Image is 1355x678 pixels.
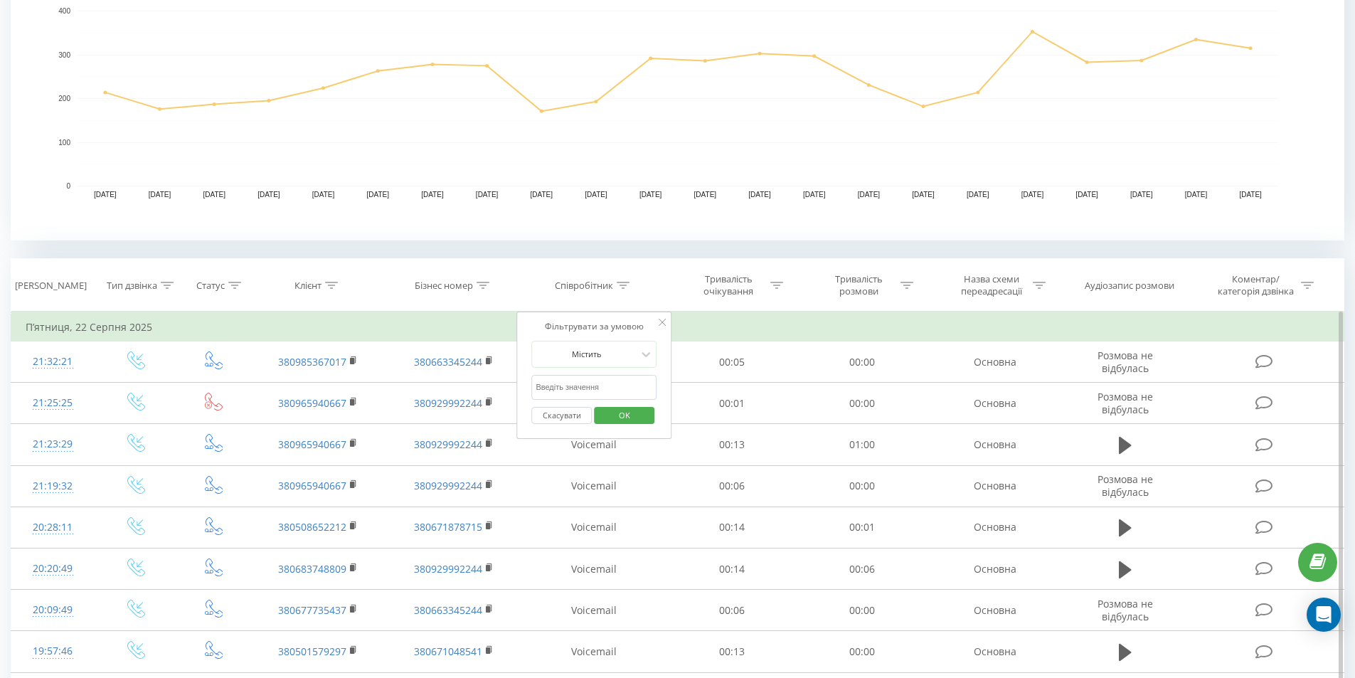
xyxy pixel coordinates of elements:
[15,280,87,292] div: [PERSON_NAME]
[521,465,667,507] td: Voicemail
[927,383,1062,424] td: Основна
[94,191,117,198] text: [DATE]
[927,424,1062,465] td: Основна
[927,590,1062,631] td: Основна
[667,341,797,383] td: 00:05
[421,191,444,198] text: [DATE]
[531,319,657,334] div: Фільтрувати за умовою
[531,191,553,198] text: [DATE]
[858,191,881,198] text: [DATE]
[278,479,346,492] a: 380965940667
[691,273,767,297] div: Тривалість очікування
[797,383,928,424] td: 00:00
[1098,349,1153,375] span: Розмова не відбулась
[953,273,1029,297] div: Назва схеми переадресації
[803,191,826,198] text: [DATE]
[278,603,346,617] a: 380677735437
[26,637,80,665] div: 19:57:46
[639,191,662,198] text: [DATE]
[521,424,667,465] td: Voicemail
[912,191,935,198] text: [DATE]
[1098,472,1153,499] span: Розмова не відбулась
[521,507,667,548] td: Voicemail
[694,191,717,198] text: [DATE]
[11,313,1344,341] td: П’ятниця, 22 Серпня 2025
[196,280,225,292] div: Статус
[585,191,607,198] text: [DATE]
[278,396,346,410] a: 380965940667
[26,389,80,417] div: 21:25:25
[26,348,80,376] div: 21:32:21
[278,355,346,369] a: 380985367017
[58,7,70,15] text: 400
[927,465,1062,507] td: Основна
[26,472,80,500] div: 21:19:32
[667,465,797,507] td: 00:06
[26,430,80,458] div: 21:23:29
[797,549,928,590] td: 00:06
[1130,191,1153,198] text: [DATE]
[367,191,390,198] text: [DATE]
[414,562,482,576] a: 380929992244
[203,191,225,198] text: [DATE]
[1239,191,1262,198] text: [DATE]
[58,139,70,147] text: 100
[414,438,482,451] a: 380929992244
[605,404,644,426] span: OK
[927,549,1062,590] td: Основна
[521,590,667,631] td: Voicemail
[415,280,473,292] div: Бізнес номер
[107,280,157,292] div: Тип дзвінка
[414,355,482,369] a: 380663345244
[278,438,346,451] a: 380965940667
[58,95,70,102] text: 200
[667,383,797,424] td: 00:01
[667,424,797,465] td: 00:13
[797,631,928,672] td: 00:00
[967,191,989,198] text: [DATE]
[294,280,322,292] div: Клієнт
[797,341,928,383] td: 00:00
[278,645,346,658] a: 380501579297
[1098,597,1153,623] span: Розмова не відбулась
[278,562,346,576] a: 380683748809
[414,396,482,410] a: 380929992244
[531,375,657,400] input: Введіть значення
[26,514,80,541] div: 20:28:11
[312,191,335,198] text: [DATE]
[414,479,482,492] a: 380929992244
[797,424,928,465] td: 01:00
[26,596,80,624] div: 20:09:49
[521,631,667,672] td: Voicemail
[797,465,928,507] td: 00:00
[1214,273,1297,297] div: Коментар/категорія дзвінка
[414,603,482,617] a: 380663345244
[521,549,667,590] td: Voicemail
[1075,191,1098,198] text: [DATE]
[667,507,797,548] td: 00:14
[531,407,592,425] button: Скасувати
[1098,390,1153,416] span: Розмова не відбулась
[927,507,1062,548] td: Основна
[927,631,1062,672] td: Основна
[797,590,928,631] td: 00:00
[414,520,482,534] a: 380671878715
[278,520,346,534] a: 380508652212
[667,590,797,631] td: 00:06
[476,191,499,198] text: [DATE]
[748,191,771,198] text: [DATE]
[594,407,654,425] button: OK
[1085,280,1174,292] div: Аудіозапис розмови
[667,631,797,672] td: 00:13
[1021,191,1044,198] text: [DATE]
[821,273,897,297] div: Тривалість розмови
[58,51,70,59] text: 300
[555,280,613,292] div: Співробітник
[797,507,928,548] td: 00:01
[149,191,171,198] text: [DATE]
[257,191,280,198] text: [DATE]
[1307,598,1341,632] div: Open Intercom Messenger
[26,555,80,583] div: 20:20:49
[927,341,1062,383] td: Основна
[1185,191,1208,198] text: [DATE]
